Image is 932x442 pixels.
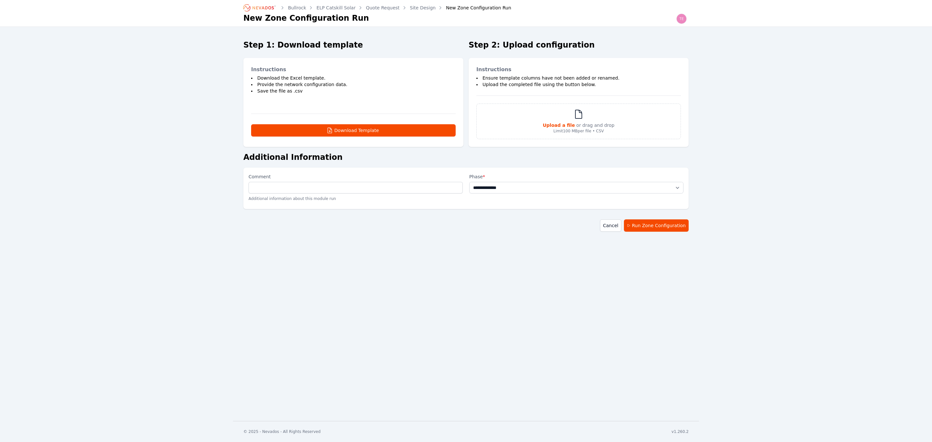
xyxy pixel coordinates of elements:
[476,104,681,139] div: Upload a file or drag and dropLimit100 MBper file • CSV
[251,88,456,94] li: Save the file as .csv
[251,75,456,81] li: Download the Excel template.
[671,429,689,434] div: v1.260.2
[543,123,575,128] strong: Upload a file
[600,219,621,232] a: Cancel
[366,5,400,11] a: Quote Request
[249,193,463,204] p: Additional information about this module run
[476,66,681,73] h3: Instructions
[543,122,615,128] p: or drag and drop
[243,13,369,23] h1: New Zone Configuration Run
[288,5,306,11] a: Bullrock
[476,81,681,88] li: Upload the completed file using the button below.
[251,66,456,73] h3: Instructions
[410,5,436,11] a: Site Design
[676,14,687,24] img: Ted Elliott
[243,3,511,13] nav: Breadcrumb
[249,173,463,182] label: Comment
[469,40,689,50] h2: Step 2: Upload configuration
[251,124,456,137] button: Download Template
[243,40,463,50] h2: Step 1: Download template
[469,173,683,181] label: Phase
[243,429,321,434] div: © 2025 - Nevados - All Rights Reserved
[243,152,689,162] h2: Additional Information
[543,128,615,134] p: Limit 100 MB per file • CSV
[624,219,689,232] button: Run Zone Configuration
[437,5,511,11] div: New Zone Configuration Run
[316,5,356,11] a: ELP Catskill Solar
[251,81,456,88] li: Provide the network configuration data.
[476,75,681,81] li: Ensure template columns have not been added or renamed.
